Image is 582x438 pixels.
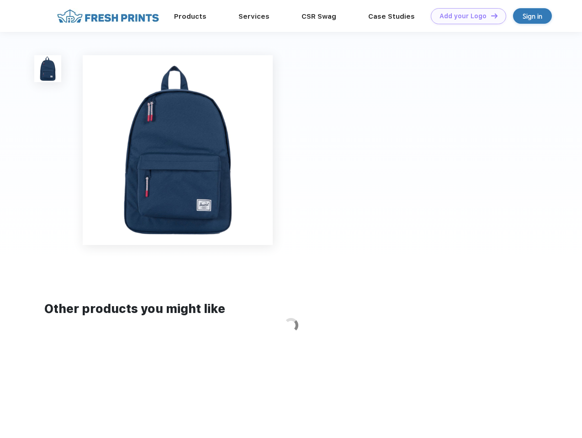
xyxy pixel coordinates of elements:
[83,55,273,245] img: func=resize&h=640
[513,8,552,24] a: Sign in
[174,12,206,21] a: Products
[439,12,487,20] div: Add your Logo
[523,11,542,21] div: Sign in
[54,8,162,24] img: fo%20logo%202.webp
[44,300,537,318] div: Other products you might like
[491,13,497,18] img: DT
[34,55,61,82] img: func=resize&h=100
